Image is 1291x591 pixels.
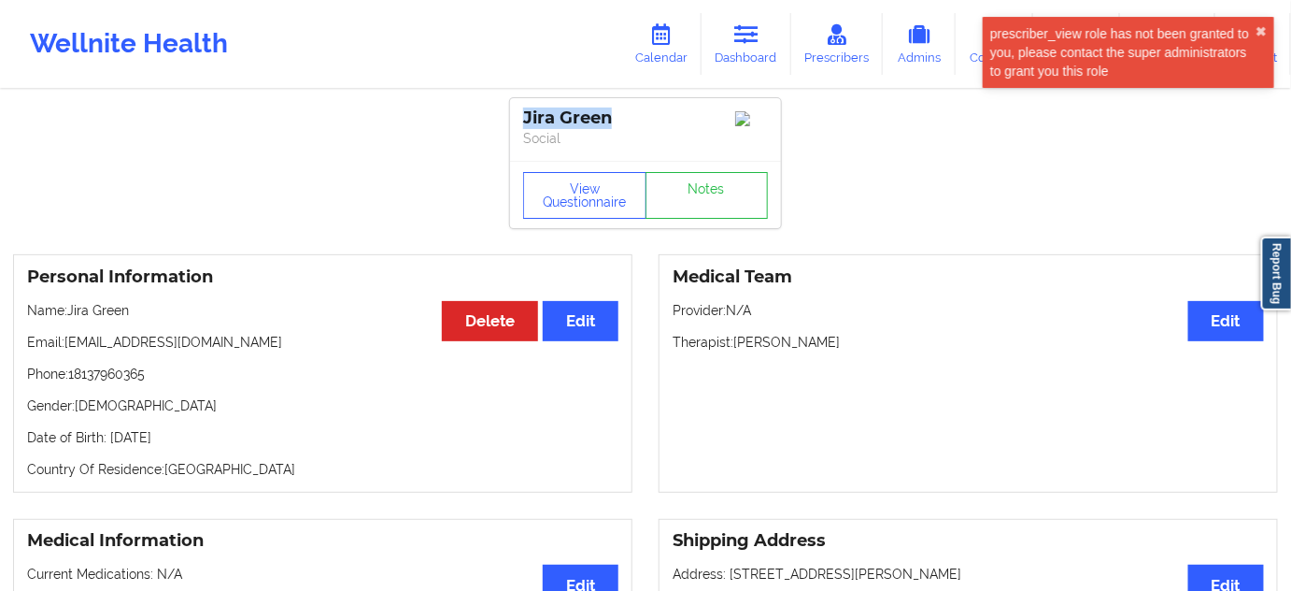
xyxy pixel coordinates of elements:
[27,365,618,383] p: Phone: 18137960365
[673,565,1264,584] p: Address: [STREET_ADDRESS][PERSON_NAME]
[673,530,1264,552] h3: Shipping Address
[1188,301,1264,341] button: Edit
[523,108,768,129] div: Jira Green
[956,13,1033,75] a: Coaches
[27,530,618,552] h3: Medical Information
[791,13,884,75] a: Prescribers
[442,301,538,341] button: Delete
[1256,24,1267,39] button: close
[673,267,1264,288] h3: Medical Team
[673,301,1264,320] p: Provider: N/A
[702,13,791,75] a: Dashboard
[27,460,618,479] p: Country Of Residence: [GEOGRAPHIC_DATA]
[883,13,956,75] a: Admins
[735,111,768,126] img: Image%2Fplaceholer-image.png
[543,301,618,341] button: Edit
[27,333,618,352] p: Email: [EMAIL_ADDRESS][DOMAIN_NAME]
[27,565,618,584] p: Current Medications: N/A
[990,24,1256,80] div: prescriber_view role has not been granted to you, please contact the super administrators to gran...
[645,172,769,219] a: Notes
[27,396,618,415] p: Gender: [DEMOGRAPHIC_DATA]
[27,301,618,320] p: Name: Jira Green
[1261,237,1291,310] a: Report Bug
[523,172,646,219] button: View Questionnaire
[523,129,768,148] p: Social
[621,13,702,75] a: Calendar
[27,267,618,288] h3: Personal Information
[673,333,1264,352] p: Therapist: [PERSON_NAME]
[27,428,618,447] p: Date of Birth: [DATE]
